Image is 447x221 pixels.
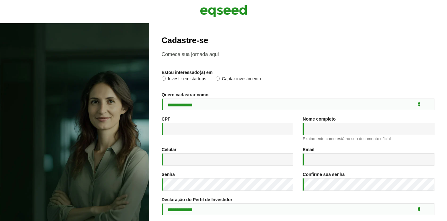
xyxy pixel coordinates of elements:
label: Declaração do Perfil de Investidor [162,197,233,202]
img: EqSeed Logo [200,3,247,19]
label: CPF [162,117,170,121]
label: Captar investimento [216,76,261,83]
div: Exatamente como está no seu documento oficial [303,137,434,141]
label: Celular [162,147,176,152]
label: Senha [162,172,175,177]
label: Confirme sua senha [303,172,345,177]
label: Nome completo [303,117,336,121]
label: Estou interessado(a) em [162,70,213,75]
h2: Cadastre-se [162,36,434,45]
input: Investir em startups [162,76,166,81]
label: Investir em startups [162,76,206,83]
label: Quero cadastrar como [162,93,208,97]
input: Captar investimento [216,76,220,81]
label: Email [303,147,314,152]
p: Comece sua jornada aqui [162,51,434,57]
